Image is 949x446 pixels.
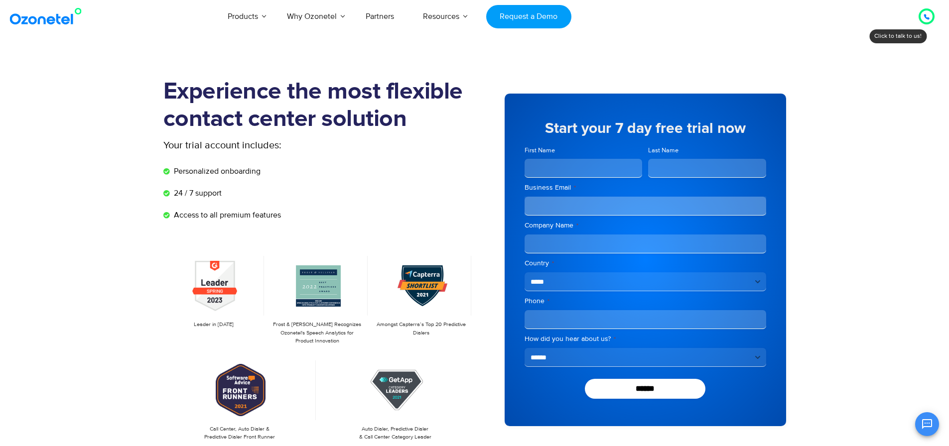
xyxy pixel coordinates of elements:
span: Access to all premium features [171,209,281,221]
h1: Experience the most flexible contact center solution [163,78,475,133]
p: Leader in [DATE] [168,321,259,329]
button: Open chat [915,412,939,436]
label: Last Name [648,146,766,155]
h5: Start your 7 day free trial now [525,121,766,136]
label: How did you hear about us? [525,334,766,344]
label: Country [525,258,766,268]
p: Auto Dialer, Predictive Dialer & Call Center Category Leader [324,425,467,442]
p: Amongst Capterra’s Top 20 Predictive Dialers [376,321,466,337]
span: 24 / 7 support [171,187,222,199]
label: Phone [525,296,766,306]
p: Your trial account includes: [163,138,400,153]
label: Business Email [525,183,766,193]
label: Company Name [525,221,766,230]
p: Frost & [PERSON_NAME] Recognizes Ozonetel's Speech Analytics for Product Innovation [272,321,363,345]
p: Call Center, Auto Dialer & Predictive Dialer Front Runner [168,425,311,442]
span: Personalized onboarding [171,165,261,177]
a: Request a Demo [486,5,571,28]
label: First Name [525,146,643,155]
